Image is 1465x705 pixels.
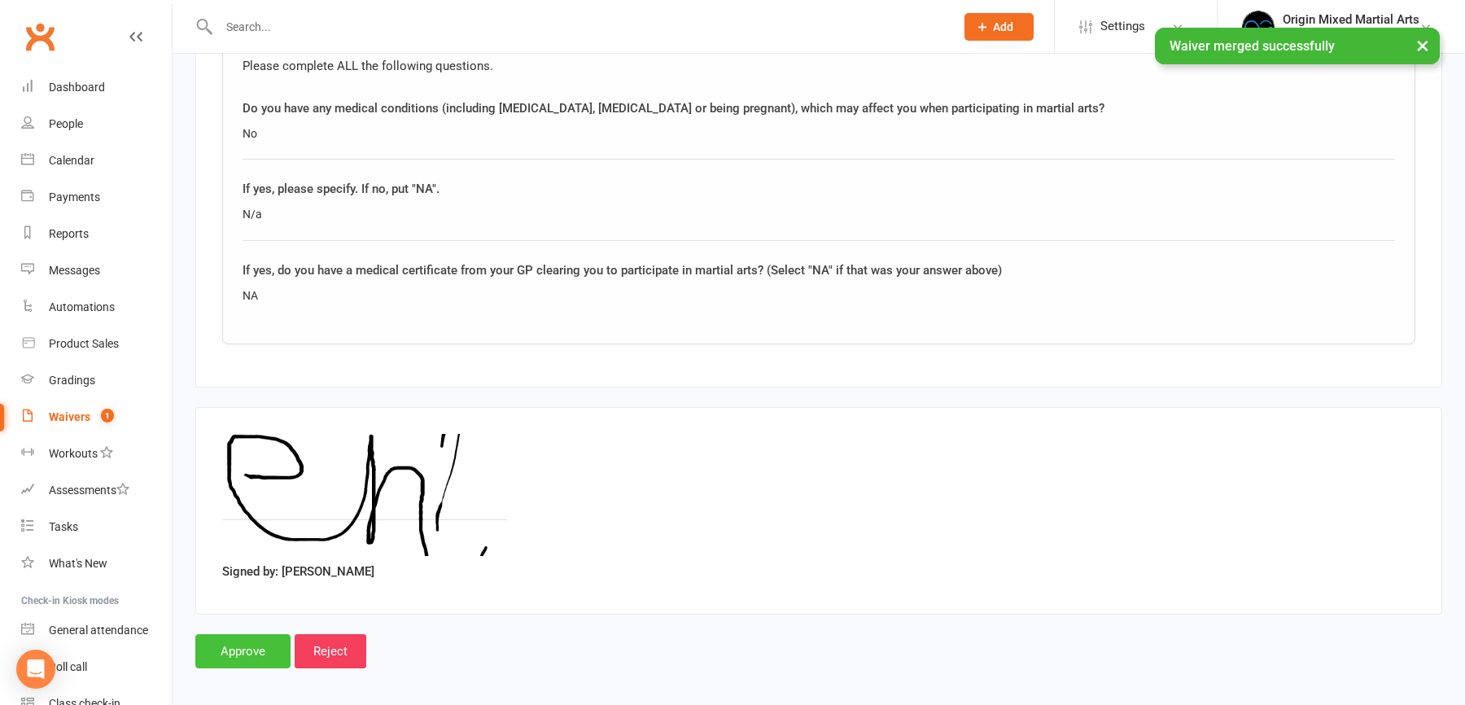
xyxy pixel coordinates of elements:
div: General attendance [49,624,148,637]
button: Add [964,13,1034,41]
a: Automations [21,289,172,326]
button: × [1408,28,1437,63]
div: Dashboard [49,81,105,94]
a: Roll call [21,649,172,685]
input: Approve [195,634,291,668]
span: Add [993,20,1013,33]
a: People [21,106,172,142]
span: Settings [1100,8,1145,45]
div: Open Intercom Messenger [16,650,55,689]
div: If yes, please specify. If no, put "NA". [243,179,1395,199]
div: Workouts [49,447,98,460]
a: Product Sales [21,326,172,362]
div: Reports [49,227,89,240]
div: Origin Mixed Martial Arts [1283,27,1419,42]
div: Tasks [49,520,78,533]
img: image1755391871.png [222,434,506,556]
a: Dashboard [21,69,172,106]
a: Gradings [21,362,172,399]
div: Gradings [49,374,95,387]
div: Payments [49,190,100,204]
div: Waivers [49,410,90,423]
img: thumb_image1665119159.png [1242,11,1275,43]
div: Waiver merged successfully [1155,28,1440,64]
div: No [243,125,1395,142]
div: Roll call [49,660,87,673]
a: What's New [21,545,172,582]
div: Calendar [49,154,94,167]
a: Calendar [21,142,172,179]
a: Messages [21,252,172,289]
div: Origin Mixed Martial Arts [1283,12,1419,27]
div: N/a [243,205,1395,223]
a: Payments [21,179,172,216]
div: People [49,117,83,130]
input: Reject [295,634,366,668]
a: Assessments [21,472,172,509]
a: Waivers 1 [21,399,172,436]
a: Workouts [21,436,172,472]
div: NA [243,287,1395,304]
a: Tasks [21,509,172,545]
input: Search... [214,15,943,38]
a: Reports [21,216,172,252]
div: Messages [49,264,100,277]
div: What's New [49,557,107,570]
div: Automations [49,300,115,313]
div: Assessments [49,484,129,497]
span: 1 [101,409,114,423]
a: General attendance kiosk mode [21,612,172,649]
div: Product Sales [49,337,119,350]
label: Signed by: [PERSON_NAME] [222,562,374,581]
div: If yes, do you have a medical certificate from your GP clearing you to participate in martial art... [243,261,1395,280]
div: Do you have any medical conditions (including [MEDICAL_DATA], [MEDICAL_DATA] or being pregnant), ... [243,99,1395,118]
a: Clubworx [20,16,60,57]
